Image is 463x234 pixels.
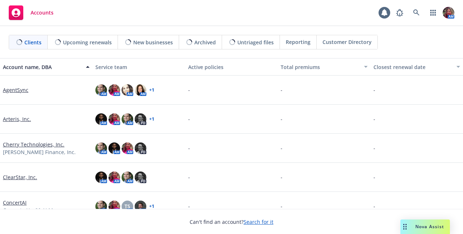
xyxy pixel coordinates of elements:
img: photo [95,113,107,125]
span: - [281,86,282,94]
span: - [188,86,190,94]
span: Concerto HealthAI Mana [3,206,62,214]
span: New businesses [133,39,173,46]
button: Total premiums [278,58,370,76]
img: photo [122,142,133,154]
span: - [188,173,190,181]
img: photo [135,142,146,154]
a: Accounts [6,3,56,23]
span: Clients [24,39,41,46]
div: Closest renewal date [373,63,452,71]
a: AgentSync [3,86,28,94]
img: photo [443,7,454,19]
span: - [373,202,375,210]
a: Switch app [426,5,440,20]
img: photo [122,84,133,96]
span: [PERSON_NAME] Finance, Inc. [3,148,76,156]
span: - [281,144,282,152]
a: Arteris, Inc. [3,115,31,123]
a: Search [409,5,424,20]
span: Nova Assist [415,223,444,230]
span: - [373,144,375,152]
span: - [281,115,282,123]
span: Can't find an account? [190,218,273,226]
span: Untriaged files [237,39,274,46]
button: Service team [92,58,185,76]
span: Customer Directory [322,38,372,46]
a: + 1 [149,88,154,92]
a: Report a Bug [392,5,407,20]
span: - [373,173,375,181]
a: + 1 [149,117,154,121]
img: photo [95,201,107,212]
button: Closest renewal date [371,58,463,76]
button: Nova Assist [400,219,450,234]
img: photo [135,201,146,212]
img: photo [135,84,146,96]
div: Account name, DBA [3,63,82,71]
img: photo [108,84,120,96]
span: Reporting [286,38,310,46]
span: TS [124,202,130,210]
img: photo [95,84,107,96]
img: photo [95,142,107,154]
img: photo [108,201,120,212]
img: photo [95,172,107,183]
a: ClearStar, Inc. [3,173,37,181]
div: Service team [95,63,182,71]
a: ConcertAI [3,199,27,206]
button: Active policies [185,58,278,76]
img: photo [135,113,146,125]
span: Upcoming renewals [63,39,112,46]
img: photo [135,172,146,183]
img: photo [108,113,120,125]
span: - [373,86,375,94]
img: photo [122,172,133,183]
span: - [188,144,190,152]
a: + 1 [149,204,154,209]
img: photo [108,172,120,183]
span: - [373,115,375,123]
div: Drag to move [400,219,409,234]
span: - [188,202,190,210]
div: Total premiums [281,63,359,71]
span: Accounts [31,10,54,16]
div: Active policies [188,63,275,71]
img: photo [108,142,120,154]
a: Cherry Technologies, Inc. [3,141,64,148]
span: Archived [194,39,216,46]
span: - [281,202,282,210]
a: Search for it [244,218,273,225]
img: photo [122,113,133,125]
span: - [188,115,190,123]
span: - [281,173,282,181]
